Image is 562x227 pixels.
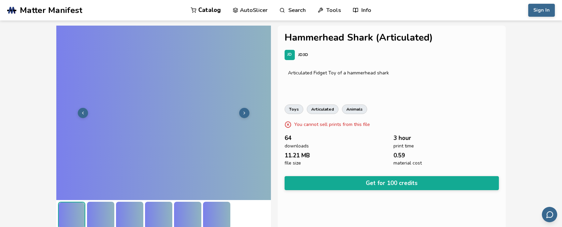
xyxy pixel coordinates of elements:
a: animals [342,104,367,114]
h1: Hammerhead Shark (Articulated) [285,32,499,43]
button: Sign In [528,4,555,17]
span: material cost [393,160,422,166]
span: print time [393,143,414,149]
p: JD3D [298,51,308,58]
a: toys [285,104,303,114]
button: Send feedback via email [542,207,557,222]
span: 3 hour [393,135,411,141]
span: file size [285,160,301,166]
a: articulated [307,104,338,114]
button: Get for 100 credits [285,176,499,190]
span: 64 [285,135,291,141]
p: You cannot sell prints from this file [294,121,370,128]
span: JD [287,53,292,57]
span: 0.59 [393,152,405,159]
div: Articulated Fidget Toy of a hammerhead shark [288,70,496,76]
span: 11.21 MB [285,152,310,159]
span: downloads [285,143,309,149]
span: Matter Manifest [20,5,82,15]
